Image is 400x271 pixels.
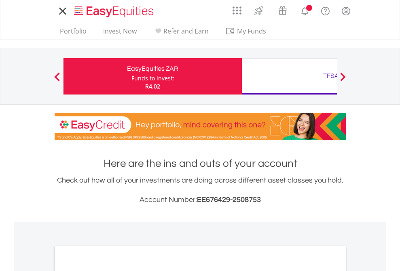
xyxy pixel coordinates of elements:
h1: Here are the ins and outs of your account [55,156,346,171]
div: Check out how all of your investments are doing across different asset classes you hold. [55,175,346,206]
a: Vouchers [271,2,294,17]
img: EasyCredit Promotion Banner [55,113,346,140]
button: Next [335,76,351,84]
h3: Account Number: [55,194,346,206]
a: Home page [71,2,157,18]
a: Notifications [294,2,315,18]
img: thrive-v2.svg [252,4,265,17]
a: Portfolio [57,27,90,40]
img: vouchers-v2.svg [276,4,289,17]
a: AppsGrid [227,2,247,15]
button: Previous [49,76,65,84]
span: Refer and Earn [163,27,209,36]
a: FAQ's and Support [315,2,336,18]
span: R4.02 [145,82,160,90]
div: EasyEquities ZAR [68,63,237,74]
span: My Funds [225,26,278,36]
a: Invest Now [100,27,140,40]
span: EE676429-2508753 [197,196,261,204]
img: grid-menu-icon.svg [233,6,241,15]
img: EasyEquities_Logo.png [72,5,157,18]
a: My Profile [336,2,356,20]
div: Funds to invest: [131,74,174,82]
a: Refer and Earn [150,27,212,40]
